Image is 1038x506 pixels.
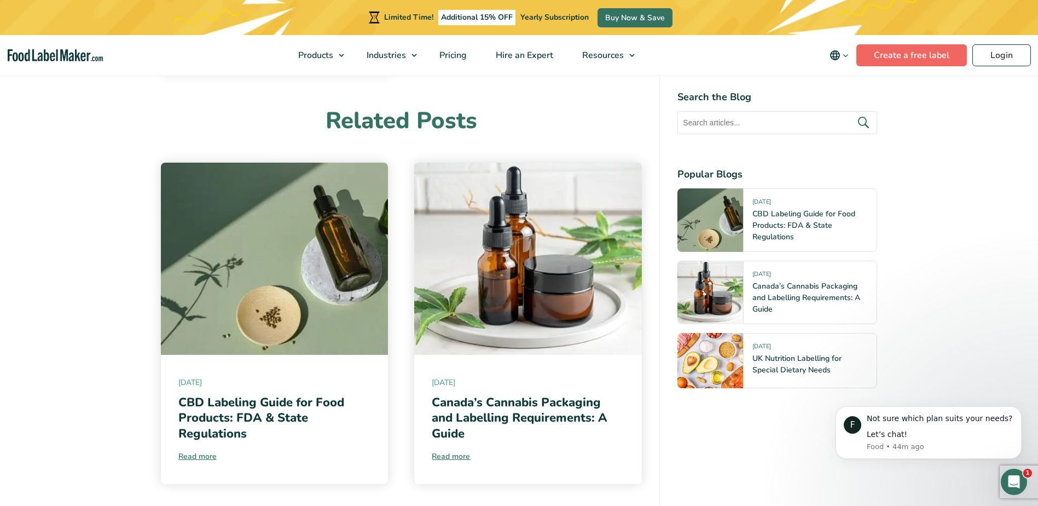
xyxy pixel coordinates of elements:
h4: Popular Blogs [677,167,877,182]
span: Products [295,49,334,61]
a: Products [284,35,350,76]
span: Additional 15% OFF [438,10,515,25]
a: Buy Now & Save [598,8,672,27]
span: [DATE] [752,270,771,283]
span: Industries [363,49,407,61]
span: Limited Time! [384,12,433,22]
a: Create a free label [856,44,967,66]
span: Pricing [436,49,468,61]
a: CBD Labeling Guide for Food Products: FDA & State Regulations [752,209,855,242]
a: Canada’s Cannabis Packaging and Labelling Requirements: A Guide [752,281,860,314]
span: [DATE] [752,198,771,210]
a: Login [972,44,1031,66]
h4: Search the Blog [677,90,877,105]
span: [DATE] [752,342,771,355]
span: 1 [1023,469,1032,478]
input: Search articles... [677,111,877,134]
span: [DATE] [432,377,624,388]
span: Yearly Subscription [520,12,589,22]
h3: Related Posts [161,106,642,136]
span: Resources [579,49,625,61]
a: Pricing [425,35,479,76]
a: Resources [568,35,640,76]
span: [DATE] [178,377,371,388]
a: Canada’s Cannabis Packaging and Labelling Requirements: A Guide [432,394,607,442]
a: CBD Labeling Guide for Food Products: FDA & State Regulations [178,394,344,442]
a: Industries [352,35,422,76]
a: Hire an Expert [482,35,565,76]
iframe: Intercom notifications message [819,390,1038,476]
iframe: Intercom live chat [1001,469,1027,495]
a: Read more [178,451,371,462]
a: UK Nutrition Labelling for Special Dietary Needs [752,353,842,375]
a: Read more [432,451,624,462]
span: Hire an Expert [492,49,554,61]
